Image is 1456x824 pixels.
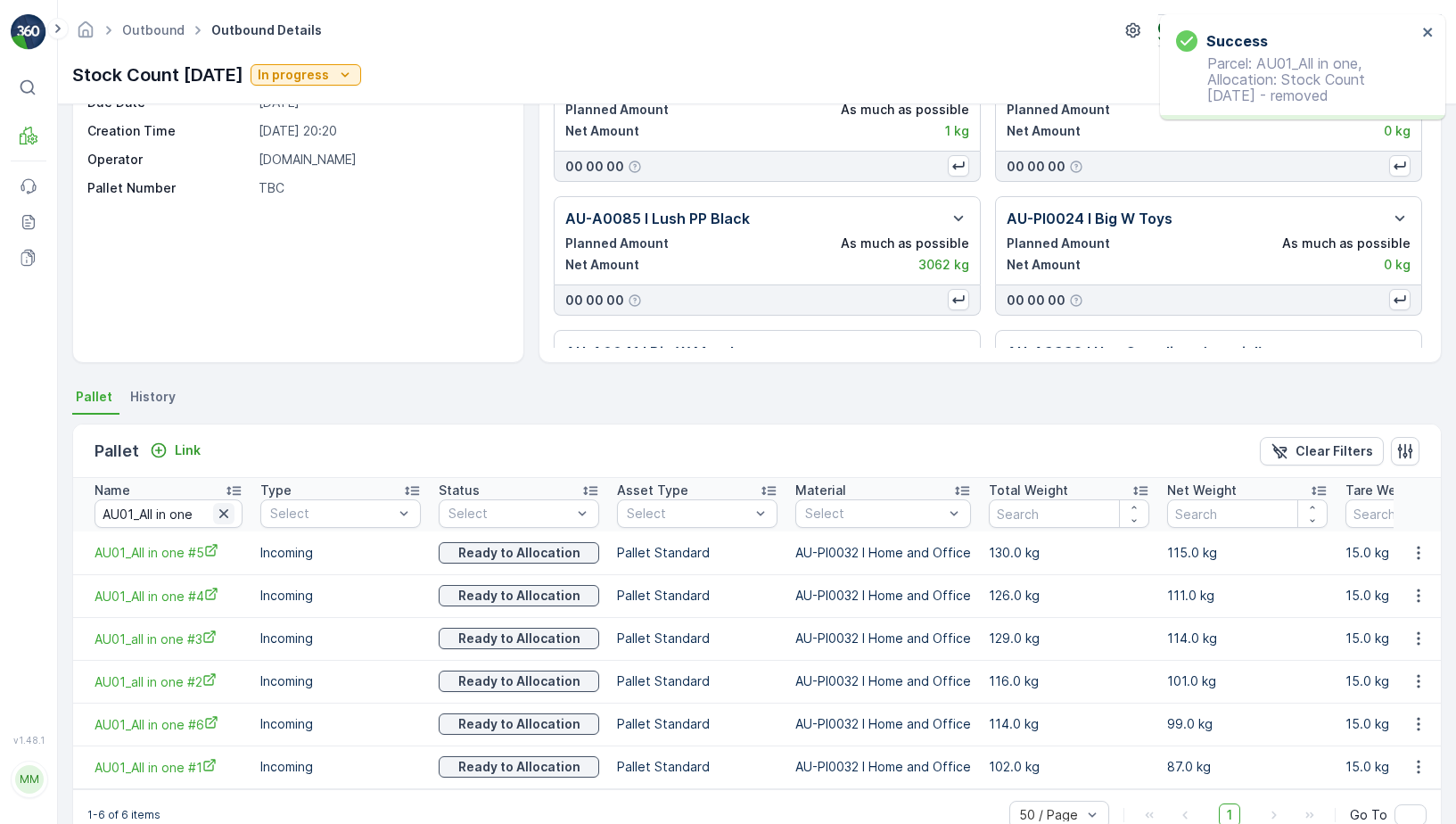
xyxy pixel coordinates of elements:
[87,808,160,822] p: 1-6 of 6 items
[1384,256,1411,274] p: 0 kg
[76,388,112,406] span: Pallet
[617,482,688,499] p: Asset Type
[1158,14,1442,46] button: Terracycle-AU04 - Sendable(+10:00)
[565,101,669,119] p: Planned Amount
[1158,21,1187,40] img: terracycle_logo.png
[72,62,243,88] p: Stock Count [DATE]
[565,292,624,309] p: 00 00 00
[1422,25,1435,42] button: close
[786,617,980,660] td: AU-PI0032 I Home and Office
[945,122,969,140] p: 1 kg
[122,22,185,37] a: Outbound
[87,122,251,140] p: Creation Time
[1007,256,1081,274] p: Net Amount
[95,672,243,691] a: AU01_all in one #2
[1167,482,1237,499] p: Net Weight
[11,14,46,50] img: logo
[87,179,251,197] p: Pallet Number
[208,21,325,39] span: Outbound Details
[608,617,786,660] td: Pallet Standard
[458,672,580,690] p: Ready to Allocation
[439,628,599,649] button: Ready to Allocation
[1007,292,1065,309] p: 00 00 00
[565,342,734,363] p: AU-A0041 I Big W Metal
[786,746,980,788] td: AU-PI0032 I Home and Office
[259,151,505,169] p: [DOMAIN_NAME]
[1350,806,1387,824] span: Go To
[95,482,130,499] p: Name
[980,617,1158,660] td: 129.0 kg
[95,715,243,734] a: AU01_All in one #6
[1007,122,1081,140] p: Net Amount
[1007,235,1110,252] p: Planned Amount
[95,587,243,606] span: AU01_All in one #4
[258,66,329,84] p: In progress
[1007,101,1110,119] p: Planned Amount
[130,388,176,406] span: History
[260,482,292,499] p: Type
[1158,531,1337,574] td: 115.0 kg
[270,505,393,523] p: Select
[251,617,430,660] td: Incoming
[11,735,46,746] span: v 1.48.1
[795,482,846,499] p: Material
[439,671,599,692] button: Ready to Allocation
[458,587,580,605] p: Ready to Allocation
[1069,293,1083,308] div: Help Tooltip Icon
[458,544,580,562] p: Ready to Allocation
[76,27,95,42] a: Homepage
[439,542,599,564] button: Ready to Allocation
[1158,574,1337,617] td: 111.0 kg
[251,531,430,574] td: Incoming
[458,715,580,733] p: Ready to Allocation
[448,505,572,523] p: Select
[1206,30,1268,52] h3: Success
[805,505,943,523] p: Select
[608,746,786,788] td: Pallet Standard
[627,505,750,523] p: Select
[251,746,430,788] td: Incoming
[565,158,624,176] p: 00 00 00
[95,439,139,464] p: Pallet
[251,64,361,86] button: In progress
[87,151,251,169] p: Operator
[1007,342,1264,363] p: AU-A9998 I Non Compliant (special)
[989,482,1068,499] p: Total Weight
[1260,437,1384,466] button: Clear Filters
[608,703,786,746] td: Pallet Standard
[565,122,639,140] p: Net Amount
[95,499,243,528] input: Search
[608,574,786,617] td: Pallet Standard
[1158,617,1337,660] td: 114.0 kg
[259,122,505,140] p: [DATE] 20:20
[786,574,980,617] td: AU-PI0032 I Home and Office
[439,756,599,778] button: Ready to Allocation
[1296,442,1373,460] p: Clear Filters
[841,101,969,119] p: As much as possible
[95,758,243,777] span: AU01_All in one #1
[786,660,980,703] td: AU-PI0032 I Home and Office
[251,574,430,617] td: Incoming
[251,703,430,746] td: Incoming
[439,713,599,735] button: Ready to Allocation
[259,179,505,197] p: TBC
[980,746,1158,788] td: 102.0 kg
[439,482,480,499] p: Status
[1158,746,1337,788] td: 87.0 kg
[980,660,1158,703] td: 116.0 kg
[786,531,980,574] td: AU-PI0032 I Home and Office
[608,660,786,703] td: Pallet Standard
[628,293,642,308] div: Help Tooltip Icon
[565,256,639,274] p: Net Amount
[1007,208,1172,229] p: AU-PI0024 I Big W Toys
[608,531,786,574] td: Pallet Standard
[1167,499,1328,528] input: Search
[786,703,980,746] td: AU-PI0032 I Home and Office
[95,543,243,562] a: AU01_All in one #5
[1007,158,1065,176] p: 00 00 00
[918,256,969,274] p: 3062 kg
[439,585,599,606] button: Ready to Allocation
[980,703,1158,746] td: 114.0 kg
